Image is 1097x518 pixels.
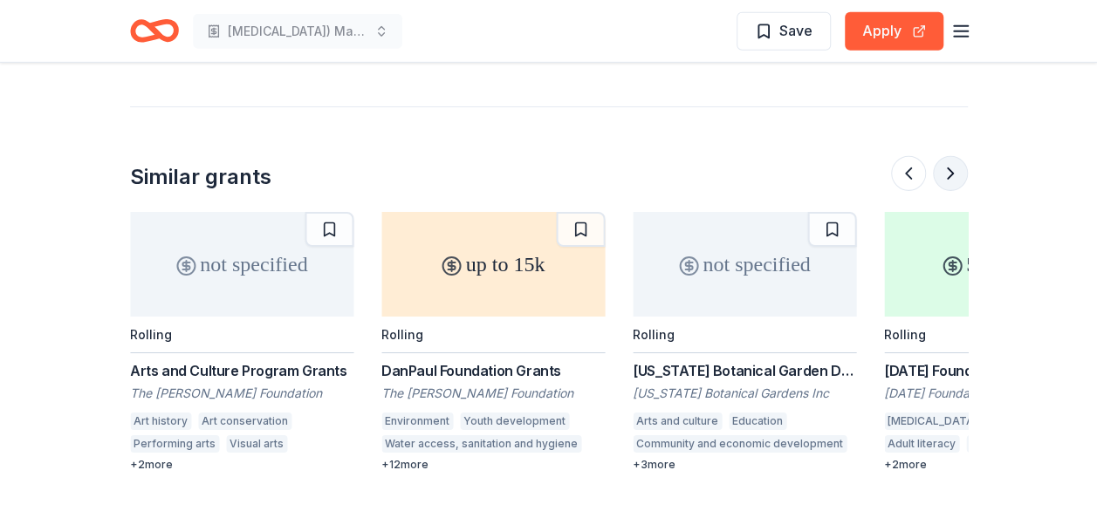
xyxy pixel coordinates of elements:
div: not specified [130,212,353,317]
div: [US_STATE] Botanical Gardens Inc [633,385,856,402]
div: not specified [633,212,856,317]
div: + 3 more [633,458,856,472]
div: Community and economic development [633,435,847,453]
div: Education [729,412,786,430]
div: Youth development [460,412,569,430]
span: Save [779,19,812,42]
div: Rolling [130,327,172,342]
div: + 2 more [130,458,353,472]
a: up to 15kRollingDanPaul Foundation GrantsThe [PERSON_NAME] FoundationEnvironmentYouth development... [381,212,605,472]
div: The [PERSON_NAME] Foundation [130,385,353,402]
div: Environment [381,412,453,430]
div: Art history [130,412,191,430]
div: Arts and Culture Program Grants [130,360,353,381]
div: Health [966,435,1006,453]
div: Art conservation [198,412,291,430]
div: Rolling [633,327,675,342]
div: Similar grants [130,163,271,191]
div: Adult literacy [884,435,959,453]
span: [MEDICAL_DATA]) Makes Us Better [228,21,367,42]
div: Water access, sanitation and hygiene [381,435,581,453]
button: Save [737,12,831,51]
div: Rolling [381,327,423,342]
button: [MEDICAL_DATA]) Makes Us Better [193,14,402,49]
div: [MEDICAL_DATA] [884,412,981,430]
a: not specifiedRollingArts and Culture Program GrantsThe [PERSON_NAME] FoundationArt historyArt con... [130,212,353,472]
div: + 12 more [381,458,605,472]
button: Apply [845,12,943,51]
div: Performing arts [130,435,219,453]
div: Visual arts [226,435,287,453]
div: [US_STATE] Botanical Garden Donation Requests [633,360,856,381]
a: not specifiedRolling[US_STATE] Botanical Garden Donation Requests[US_STATE] Botanical Gardens Inc... [633,212,856,472]
div: DanPaul Foundation Grants [381,360,605,381]
div: up to 15k [381,212,605,317]
div: The [PERSON_NAME] Foundation [381,385,605,402]
div: Rolling [884,327,926,342]
a: Home [130,10,179,51]
div: Arts and culture [633,412,722,430]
